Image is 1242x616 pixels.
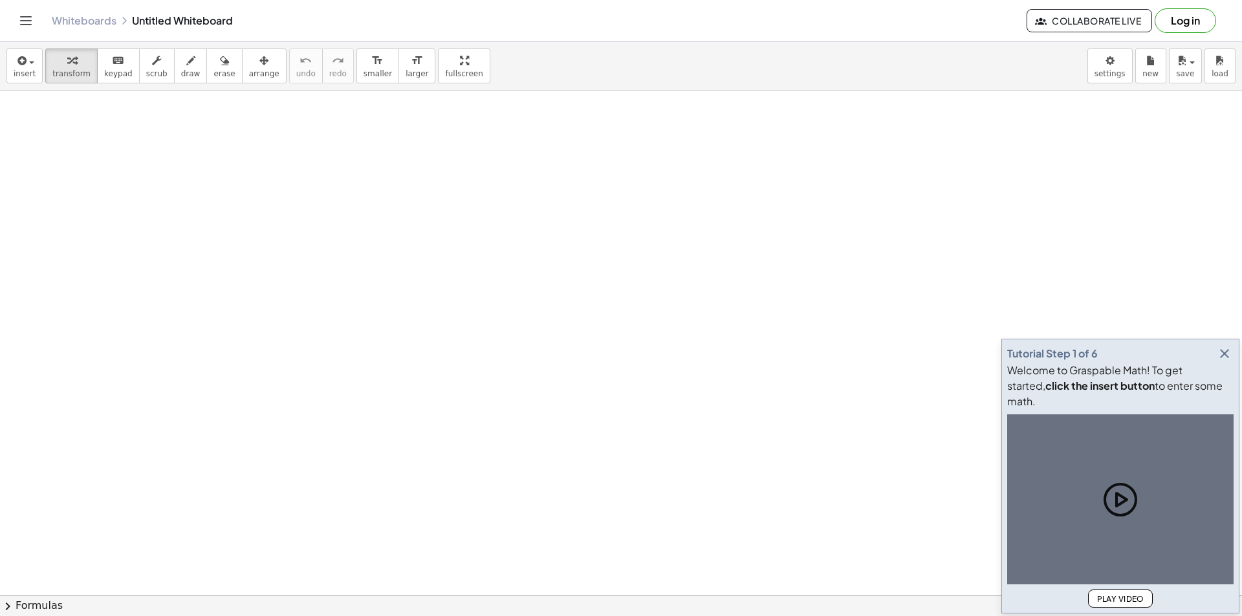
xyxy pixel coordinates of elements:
span: new [1142,69,1159,78]
span: fullscreen [445,69,483,78]
span: settings [1095,69,1126,78]
i: undo [300,53,312,69]
button: redoredo [322,48,354,83]
span: arrange [249,69,279,78]
span: larger [406,69,428,78]
button: insert [6,48,43,83]
button: transform [45,48,98,83]
i: keyboard [112,53,124,69]
div: Tutorial Step 1 of 6 [1007,346,1098,361]
i: redo [332,53,344,69]
span: Play Video [1096,594,1144,604]
span: load [1212,69,1228,78]
button: fullscreen [438,48,490,83]
span: erase [213,69,235,78]
span: redo [329,69,347,78]
button: draw [174,48,208,83]
span: smaller [364,69,392,78]
button: Play Video [1088,589,1153,608]
i: format_size [411,53,423,69]
button: arrange [242,48,287,83]
b: click the insert button [1045,379,1155,392]
span: undo [296,69,316,78]
button: erase [206,48,242,83]
button: Log in [1155,8,1216,33]
span: draw [181,69,201,78]
span: scrub [146,69,168,78]
span: keypad [104,69,133,78]
button: scrub [139,48,175,83]
div: Welcome to Graspable Math! To get started, to enter some math. [1007,363,1234,409]
button: settings [1087,48,1133,83]
button: Collaborate Live [1027,9,1152,32]
button: new [1135,48,1166,83]
button: format_sizelarger [398,48,435,83]
button: undoundo [289,48,323,83]
a: Whiteboards [52,14,116,27]
i: format_size [371,53,384,69]
button: Toggle navigation [16,10,36,31]
span: transform [52,69,91,78]
span: insert [14,69,36,78]
span: Collaborate Live [1038,15,1141,27]
button: save [1169,48,1202,83]
span: save [1176,69,1194,78]
button: load [1204,48,1236,83]
button: format_sizesmaller [356,48,399,83]
button: keyboardkeypad [97,48,140,83]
